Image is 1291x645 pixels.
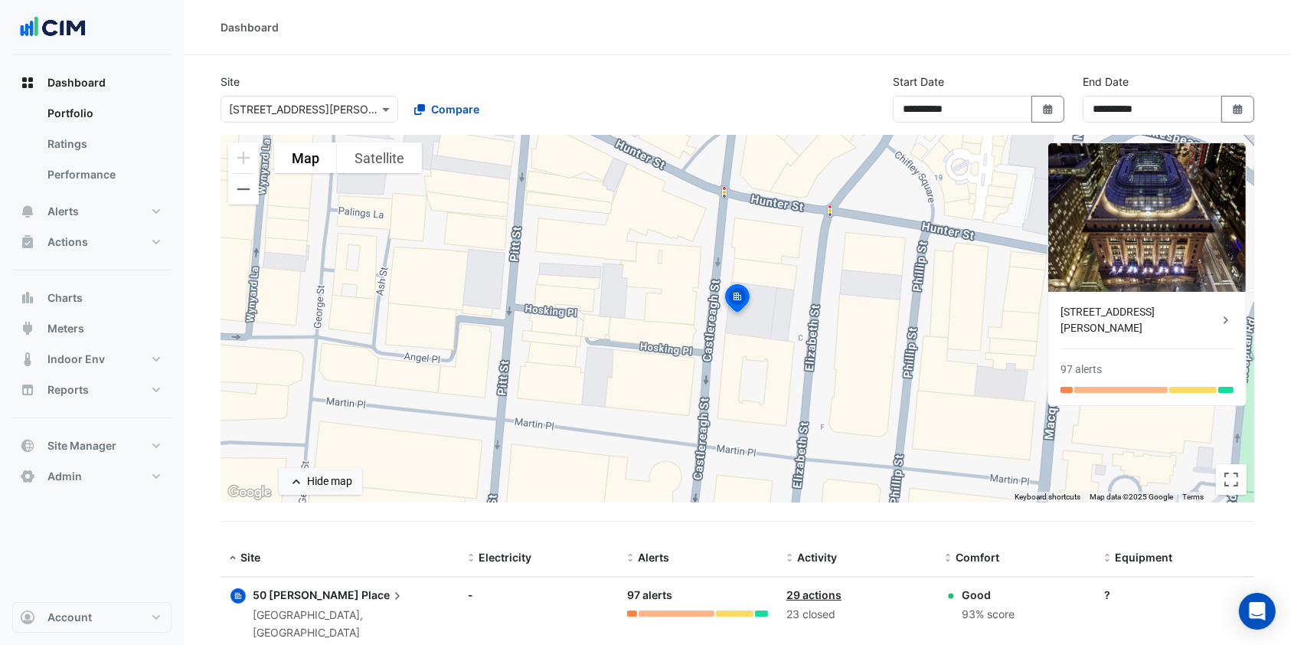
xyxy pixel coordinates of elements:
[12,283,172,313] button: Charts
[893,74,944,90] label: Start Date
[1231,103,1245,116] fa-icon: Select Date
[240,551,260,564] span: Site
[638,551,669,564] span: Alerts
[12,67,172,98] button: Dashboard
[307,473,352,489] div: Hide map
[12,196,172,227] button: Alerts
[12,461,172,492] button: Admin
[47,204,79,219] span: Alerts
[963,587,1015,603] div: Good
[253,588,359,601] span: 50 [PERSON_NAME]
[469,587,610,603] div: -
[20,469,35,484] app-icon: Admin
[12,344,172,375] button: Indoor Env
[47,75,106,90] span: Dashboard
[1061,362,1102,378] div: 97 alerts
[1083,74,1129,90] label: End Date
[1239,593,1276,630] div: Open Intercom Messenger
[47,469,82,484] span: Admin
[47,321,84,336] span: Meters
[431,101,479,117] span: Compare
[12,602,172,633] button: Account
[797,551,837,564] span: Activity
[1115,551,1172,564] span: Equipment
[1090,493,1173,501] span: Map data ©2025 Google
[12,98,172,196] div: Dashboard
[35,129,172,159] a: Ratings
[47,352,105,367] span: Indoor Env
[337,142,422,173] button: Show satellite imagery
[404,96,489,123] button: Compare
[47,382,89,398] span: Reports
[279,468,362,495] button: Hide map
[1216,464,1247,495] button: Toggle fullscreen view
[963,606,1015,624] div: 93% score
[35,159,172,190] a: Performance
[20,438,35,453] app-icon: Site Manager
[47,610,92,625] span: Account
[361,587,405,604] span: Place
[35,98,172,129] a: Portfolio
[721,282,754,319] img: site-pin-selected.svg
[627,587,768,604] div: 97 alerts
[253,607,450,642] div: [GEOGRAPHIC_DATA], [GEOGRAPHIC_DATA]
[1104,587,1245,603] div: ?
[786,606,927,624] div: 23 closed
[47,290,83,306] span: Charts
[20,75,35,90] app-icon: Dashboard
[956,551,1000,564] span: Comfort
[12,313,172,344] button: Meters
[20,290,35,306] app-icon: Charts
[1048,143,1246,292] img: 50 Martin Place
[20,234,35,250] app-icon: Actions
[20,352,35,367] app-icon: Indoor Env
[47,438,116,453] span: Site Manager
[274,142,337,173] button: Show street map
[12,375,172,405] button: Reports
[20,382,35,398] app-icon: Reports
[20,321,35,336] app-icon: Meters
[1061,304,1218,336] div: [STREET_ADDRESS][PERSON_NAME]
[1015,492,1080,503] button: Keyboard shortcuts
[20,204,35,219] app-icon: Alerts
[18,12,87,43] img: Company Logo
[47,234,88,250] span: Actions
[221,19,279,35] div: Dashboard
[228,174,259,205] button: Zoom out
[12,227,172,257] button: Actions
[228,142,259,173] button: Zoom in
[479,551,532,564] span: Electricity
[224,483,275,503] img: Google
[221,74,240,90] label: Site
[1041,103,1055,116] fa-icon: Select Date
[1182,493,1204,501] a: Terms (opens in new tab)
[12,431,172,461] button: Site Manager
[786,588,842,601] a: 29 actions
[224,483,275,503] a: Open this area in Google Maps (opens a new window)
